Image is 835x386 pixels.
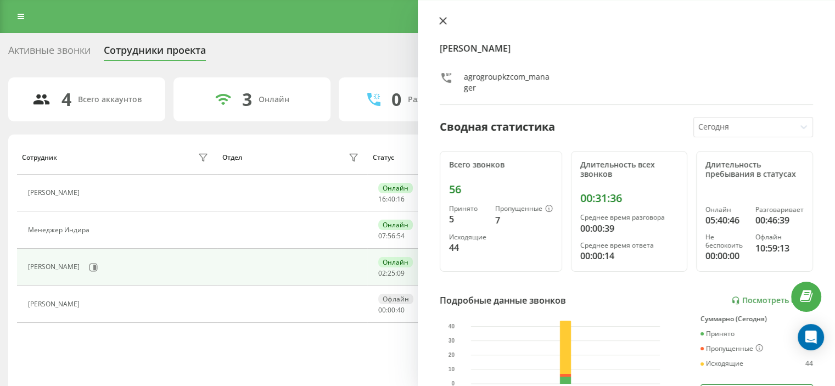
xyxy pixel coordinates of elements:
[755,206,804,214] div: Разговаривает
[755,242,804,255] div: 10:59:13
[495,205,553,214] div: Пропущенные
[378,257,413,267] div: Онлайн
[28,300,82,308] div: [PERSON_NAME]
[388,268,395,278] span: 25
[378,306,405,314] div: : :
[580,214,679,221] div: Среднее время разговора
[388,305,395,315] span: 00
[222,154,242,161] div: Отдел
[242,89,252,110] div: 3
[700,330,735,338] div: Принято
[705,249,747,262] div: 00:00:00
[378,305,386,315] span: 00
[373,154,394,161] div: Статус
[700,344,763,353] div: Пропущенные
[378,194,386,204] span: 16
[755,214,804,227] div: 00:46:39
[449,160,553,170] div: Всего звонков
[798,324,824,350] div: Open Intercom Messenger
[28,226,92,234] div: Менеджер Индира
[705,233,747,249] div: Не беспокоить
[705,160,804,179] div: Длительность пребывания в статусах
[28,263,82,271] div: [PERSON_NAME]
[378,232,405,240] div: : :
[449,233,486,241] div: Исходящие
[449,212,486,226] div: 5
[464,71,550,93] div: agrogroupkzcom_manager
[700,315,813,323] div: Суммарно (Сегодня)
[448,352,455,358] text: 20
[495,214,553,227] div: 7
[378,294,413,304] div: Офлайн
[449,183,553,196] div: 56
[705,214,747,227] div: 05:40:46
[397,194,405,204] span: 16
[391,89,401,110] div: 0
[448,338,455,344] text: 30
[388,194,395,204] span: 40
[700,360,743,367] div: Исходящие
[580,160,679,179] div: Длительность всех звонков
[440,294,566,307] div: Подробные данные звонков
[755,233,804,241] div: Офлайн
[378,220,413,230] div: Онлайн
[449,205,486,212] div: Принято
[448,366,455,372] text: 10
[397,231,405,240] span: 54
[580,192,679,205] div: 00:31:36
[397,305,405,315] span: 40
[580,249,679,262] div: 00:00:14
[378,195,405,203] div: : :
[378,231,386,240] span: 07
[378,270,405,277] div: : :
[388,231,395,240] span: 56
[705,206,747,214] div: Онлайн
[8,44,91,61] div: Активные звонки
[22,154,57,161] div: Сотрудник
[805,360,813,367] div: 44
[78,95,142,104] div: Всего аккаунтов
[580,222,679,235] div: 00:00:39
[580,242,679,249] div: Среднее время ответа
[61,89,71,110] div: 4
[104,44,206,61] div: Сотрудники проекта
[440,119,555,135] div: Сводная статистика
[378,268,386,278] span: 02
[378,183,413,193] div: Онлайн
[449,241,486,254] div: 44
[259,95,289,104] div: Онлайн
[440,42,814,55] h4: [PERSON_NAME]
[731,296,813,305] a: Посмотреть отчет
[448,323,455,329] text: 40
[408,95,468,104] div: Разговаривают
[397,268,405,278] span: 09
[28,189,82,197] div: [PERSON_NAME]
